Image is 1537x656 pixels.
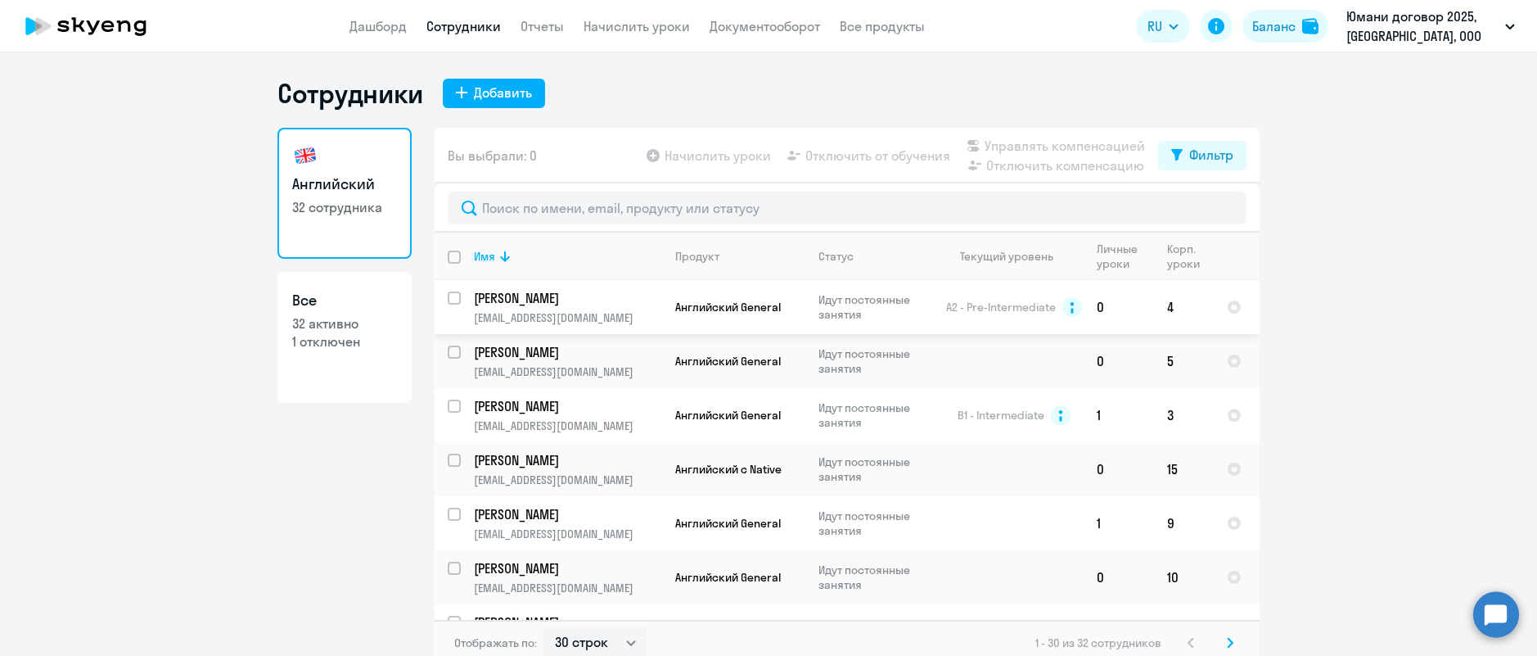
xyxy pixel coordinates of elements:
div: Имя [474,249,661,264]
button: Юмани договор 2025, [GEOGRAPHIC_DATA], ООО НКО [1338,7,1523,46]
img: balance [1302,18,1318,34]
td: 0 [1084,442,1154,496]
div: Корп. уроки [1167,242,1202,271]
p: [EMAIL_ADDRESS][DOMAIN_NAME] [474,364,661,379]
div: Личные уроки [1097,242,1143,271]
p: [PERSON_NAME] [474,343,659,361]
td: 4 [1154,280,1214,334]
div: Текущий уровень [944,249,1083,264]
p: Юмани договор 2025, [GEOGRAPHIC_DATA], ООО НКО [1346,7,1499,46]
span: 1 - 30 из 32 сотрудников [1035,636,1161,650]
div: Корп. уроки [1167,242,1213,271]
a: Английский32 сотрудника [277,128,412,259]
span: Английский General [675,570,781,585]
a: Отчеты [521,18,564,34]
div: Продукт [675,249,719,264]
button: RU [1136,10,1190,43]
a: [PERSON_NAME] [474,505,661,523]
button: Фильтр [1158,141,1246,170]
a: Документооборот [710,18,820,34]
p: Идут постоянные занятия [818,346,931,376]
p: Идут постоянные занятия [818,563,931,592]
p: 32 сотрудника [292,198,397,216]
p: [EMAIL_ADDRESS][DOMAIN_NAME] [474,581,661,595]
span: Английский General [675,516,781,531]
div: Статус [818,249,854,264]
p: [EMAIL_ADDRESS][DOMAIN_NAME] [474,473,661,487]
td: 1 [1084,388,1154,442]
p: Идут постоянные занятия [818,509,931,538]
a: [PERSON_NAME] [474,559,661,577]
p: Идут постоянные занятия [818,455,931,484]
span: A2 - Pre-Intermediate [946,300,1056,314]
div: Имя [474,249,495,264]
div: Баланс [1252,16,1296,36]
td: 1 [1084,496,1154,550]
td: 5 [1154,334,1214,388]
a: [PERSON_NAME] [474,289,661,307]
td: 0 [1084,334,1154,388]
a: [PERSON_NAME] [474,613,661,631]
div: Добавить [474,83,532,102]
td: 9 [1154,496,1214,550]
a: [PERSON_NAME] [474,397,661,415]
span: Английский General [675,300,781,314]
p: 32 активно [292,314,397,333]
span: Английский с Native [675,462,782,477]
td: 3 [1154,388,1214,442]
div: Статус [818,249,931,264]
p: [EMAIL_ADDRESS][DOMAIN_NAME] [474,527,661,541]
span: Английский General [675,354,781,369]
img: english [292,143,318,169]
h3: Все [292,290,397,311]
p: [PERSON_NAME] [474,289,659,307]
a: Начислить уроки [584,18,690,34]
div: Фильтр [1189,145,1233,165]
p: [PERSON_NAME] [474,451,659,469]
div: Текущий уровень [960,249,1053,264]
h3: Английский [292,174,397,195]
p: [PERSON_NAME] [474,613,659,631]
a: [PERSON_NAME] [474,343,661,361]
p: 1 отключен [292,333,397,351]
td: 15 [1154,442,1214,496]
span: Английский General [675,408,781,423]
p: Пройден вводный урок [818,617,931,646]
button: Балансbalance [1242,10,1328,43]
span: Отображать по: [454,636,537,650]
p: [EMAIL_ADDRESS][DOMAIN_NAME] [474,310,661,325]
a: Дашборд [349,18,407,34]
input: Поиск по имени, email, продукту или статусу [448,192,1246,224]
span: RU [1147,16,1162,36]
p: [PERSON_NAME] [474,559,659,577]
a: Сотрудники [426,18,501,34]
p: [PERSON_NAME] [474,397,659,415]
td: 0 [1084,550,1154,604]
span: B1 - Intermediate [958,408,1044,423]
p: [EMAIL_ADDRESS][DOMAIN_NAME] [474,418,661,433]
p: [PERSON_NAME] [474,505,659,523]
p: Идут постоянные занятия [818,400,931,430]
td: 10 [1154,550,1214,604]
a: [PERSON_NAME] [474,451,661,469]
h1: Сотрудники [277,77,423,110]
a: Все32 активно1 отключен [277,272,412,403]
button: Добавить [443,79,545,108]
p: Идут постоянные занятия [818,292,931,322]
span: Вы выбрали: 0 [448,146,537,165]
div: Личные уроки [1097,242,1153,271]
div: Продукт [675,249,805,264]
td: 0 [1084,280,1154,334]
a: Все продукты [840,18,925,34]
